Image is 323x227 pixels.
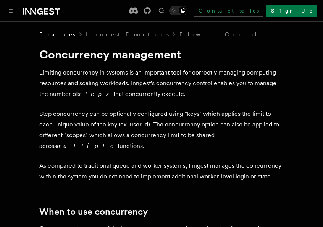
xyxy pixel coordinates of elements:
[169,6,187,15] button: Toggle dark mode
[86,31,169,38] a: Inngest Functions
[39,67,284,99] p: Limiting concurrency in systems is an important tool for correctly managing computing resources a...
[39,206,148,217] a: When to use concurrency
[157,6,166,15] button: Find something...
[78,90,113,97] em: steps
[194,5,263,17] a: Contact sales
[39,47,284,61] h1: Concurrency management
[39,109,284,151] p: Step concurrency can be optionally configured using "keys" which applies the limit to each unique...
[57,142,118,149] em: multiple
[39,31,75,38] span: Features
[179,31,258,38] a: Flow Control
[6,6,15,15] button: Toggle navigation
[266,5,317,17] a: Sign Up
[39,161,284,182] p: As compared to traditional queue and worker systems, Inngest manages the concurrency within the s...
